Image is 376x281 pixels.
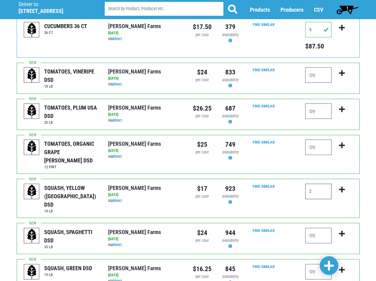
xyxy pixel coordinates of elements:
span: 1 [346,6,349,10]
div: [DATE] [108,192,183,198]
div: [DATE] [108,236,183,242]
a: [PERSON_NAME] Farms [108,185,161,191]
span: availability [222,114,239,118]
div: 379 [221,22,240,32]
h6: 25 LB [44,120,99,125]
div: per case [193,113,212,119]
div: $17 [193,184,212,194]
div: via [108,82,183,87]
a: Find Similar [253,184,275,189]
a: [PERSON_NAME] Farms [108,104,161,111]
img: placeholder-variety-43d6402dacf2d531de610a020419775a.svg [24,104,40,119]
div: via [108,198,183,204]
div: SQUASH, YELLOW ([GEOGRAPHIC_DATA]) DSD [44,184,99,209]
div: $25 [193,140,212,149]
a: [PERSON_NAME] Farms [108,140,161,147]
div: via [108,242,183,248]
div: per case [193,194,212,199]
input: Qty [305,103,332,119]
a: Producers [281,6,303,13]
div: $17.50 [193,22,212,32]
a: Find Similar [253,68,275,72]
a: [PERSON_NAME] Farms [108,68,161,75]
div: per case [193,274,212,280]
a: Find Similar [253,140,275,145]
div: SQUASH, GREEN DSD [44,264,92,272]
a: [PERSON_NAME] Farms [108,229,161,235]
div: 923 [221,184,240,194]
div: per case [193,32,212,38]
a: 1 [334,3,361,16]
div: [DATE] [108,272,183,278]
p: Deliver to: [19,2,89,8]
div: via [108,154,183,160]
h6: 19 LB [44,272,92,277]
div: [DATE] [108,76,183,82]
div: 833 [221,67,240,77]
div: $16.25 [193,264,212,274]
div: via [108,118,183,124]
h6: 35 LB [44,245,99,249]
span: availability [222,274,239,279]
span: availability [222,32,239,37]
div: [DATE] [108,30,183,36]
input: Qty [305,140,332,155]
img: placeholder-variety-43d6402dacf2d531de610a020419775a.svg [24,22,40,38]
img: placeholder-variety-43d6402dacf2d531de610a020419775a.svg [24,68,40,83]
div: [DATE] [108,148,183,154]
span: availability [222,238,239,243]
a: [PERSON_NAME] Farms [108,23,161,29]
div: $24 [193,67,212,77]
input: Qty [305,228,332,243]
img: placeholder-variety-43d6402dacf2d531de610a020419775a.svg [24,184,40,199]
h6: 12 PINT [44,165,99,169]
input: Qty [305,184,332,199]
a: Direct [113,36,122,41]
div: SQUASH, SPAGHETTI DSD [44,228,99,245]
img: placeholder-variety-43d6402dacf2d531de610a020419775a.svg [24,264,40,280]
a: Find Similar [253,228,275,233]
input: Search by Product, Producer etc. [105,2,223,16]
h6: 18 LB [44,84,99,89]
input: Qty [305,67,332,83]
div: per case [193,238,212,244]
span: availability [222,150,239,154]
a: Direct [113,154,122,159]
a: Direct [113,82,122,86]
h5: [STREET_ADDRESS] [19,8,89,15]
h6: 36 CT [44,30,87,35]
img: placeholder-variety-43d6402dacf2d531de610a020419775a.svg [24,140,40,155]
div: 944 [221,228,240,238]
h5: Total price [305,42,332,50]
a: Products [250,6,270,13]
a: Find Similar [253,104,275,108]
div: CUCUMBERS 36 CT [44,22,87,30]
div: 749 [221,140,240,149]
img: placeholder-variety-43d6402dacf2d531de610a020419775a.svg [24,228,40,244]
div: per case [193,77,212,83]
div: $24 [193,228,212,238]
h6: 19 LB [44,209,99,213]
span: availability [222,78,239,82]
a: Direct [113,242,122,247]
a: [PERSON_NAME] Farms [108,265,161,271]
div: Availability may be subject to change. [221,32,240,44]
a: Find Similar [253,22,275,27]
input: Qty [305,264,332,279]
div: [DATE] [108,112,183,118]
input: Qty [305,22,332,37]
div: per case [193,149,212,155]
div: TOMATOES, ORGANIC GRAPE [PERSON_NAME] DSD [44,140,99,165]
div: 687 [221,103,240,113]
span: availability [222,194,239,199]
div: TOMATOES, VINERIPE DSD [44,67,99,84]
div: $26.25 [193,103,212,113]
div: TOMATOES, PLUM USA DSD [44,103,99,120]
a: Direct [113,198,122,203]
a: CSV [314,6,323,13]
a: Direct [113,118,122,123]
div: 845 [221,264,240,274]
a: Find Similar [253,264,275,269]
